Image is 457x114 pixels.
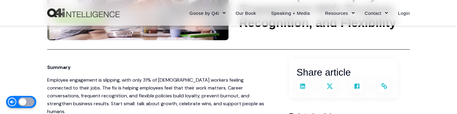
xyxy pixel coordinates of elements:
[47,8,120,18] a: Back to Home
[47,64,71,70] span: Summary
[47,8,120,18] img: Q4intelligence, LLC logo
[297,65,390,80] h3: Share article
[47,77,244,91] span: Employee engagement is slipping, with only 31% of [DEMOGRAPHIC_DATA] workers feeling connected to...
